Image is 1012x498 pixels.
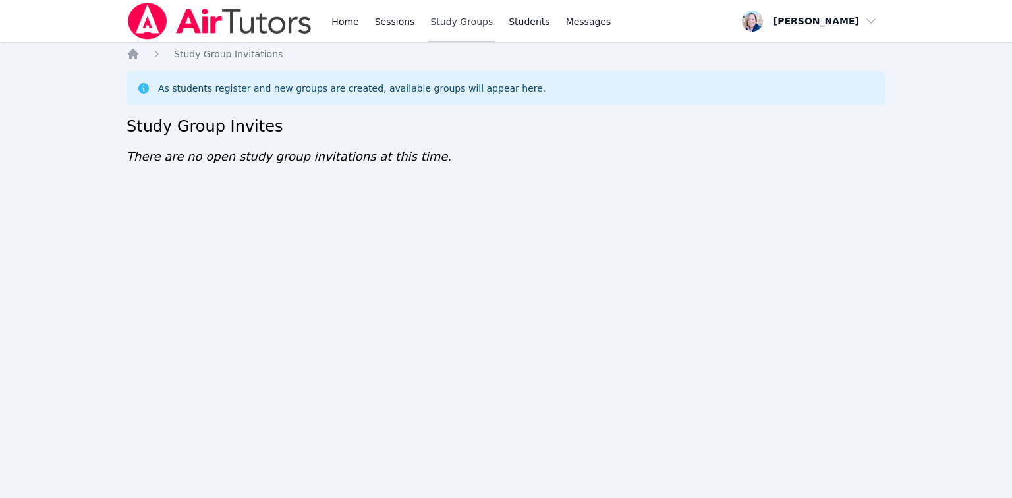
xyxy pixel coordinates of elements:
[174,47,283,61] a: Study Group Invitations
[126,47,885,61] nav: Breadcrumb
[126,116,885,137] h2: Study Group Invites
[126,3,313,40] img: Air Tutors
[566,15,611,28] span: Messages
[126,150,451,163] span: There are no open study group invitations at this time.
[174,49,283,59] span: Study Group Invitations
[158,82,546,95] div: As students register and new groups are created, available groups will appear here.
